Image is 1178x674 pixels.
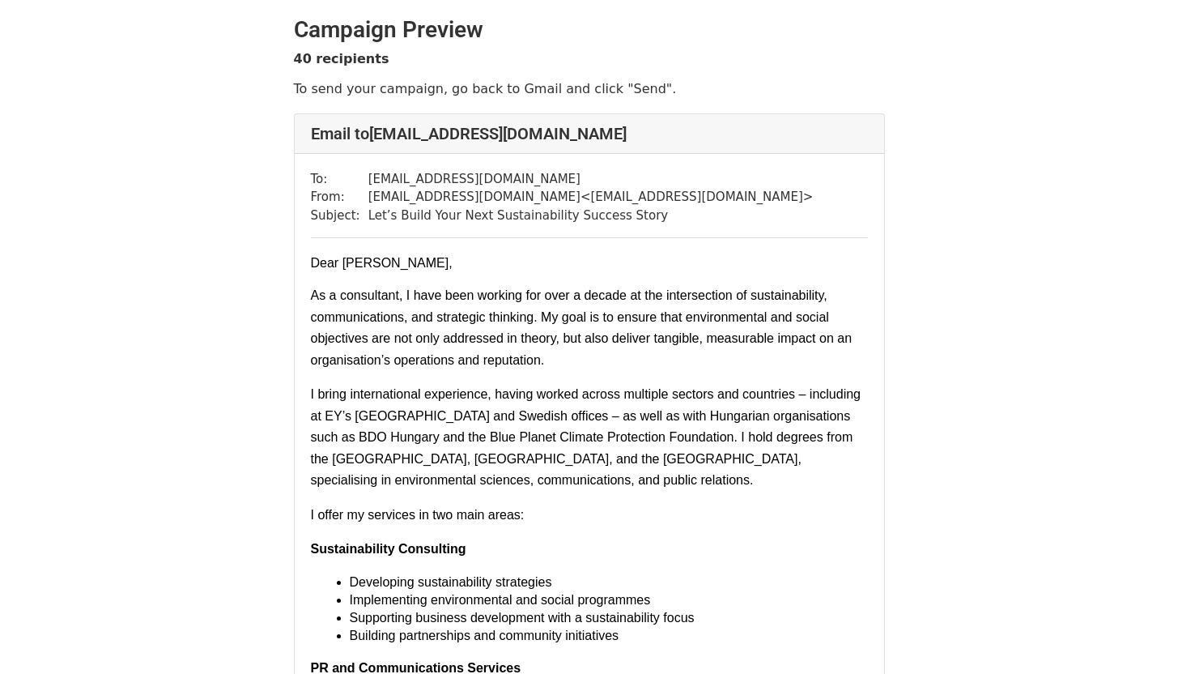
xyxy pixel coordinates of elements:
[294,16,885,44] h2: Campaign Preview
[350,611,695,625] span: Supporting business development with a sustainability focus
[350,593,651,607] span: Implementing environmental and social programmes
[311,288,856,366] span: As a consultant, I have been working for over a decade at the intersection of sustainability, com...
[350,575,552,589] span: Developing sustainability strategies
[294,80,885,97] p: To send your campaign, go back to Gmail and click "Send".
[368,170,814,189] td: [EMAIL_ADDRESS][DOMAIN_NAME]
[311,124,868,143] h4: Email to [EMAIL_ADDRESS][DOMAIN_NAME]
[311,207,368,225] td: Subject:
[311,170,368,189] td: To:
[368,188,814,207] td: [EMAIL_ADDRESS][DOMAIN_NAME] < [EMAIL_ADDRESS][DOMAIN_NAME] >
[311,188,368,207] td: From:
[311,387,865,487] span: I bring international experience, having worked across multiple sectors and countries – including...
[368,207,814,225] td: Let’s Build Your Next Sustainability Success Story
[350,629,619,642] span: Building partnerships and community initiatives
[311,508,525,522] span: I offer my services in two main areas:
[311,542,466,556] span: Sustainability Consulting
[294,51,389,66] strong: 40 recipients
[311,256,453,270] span: Dear [PERSON_NAME],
